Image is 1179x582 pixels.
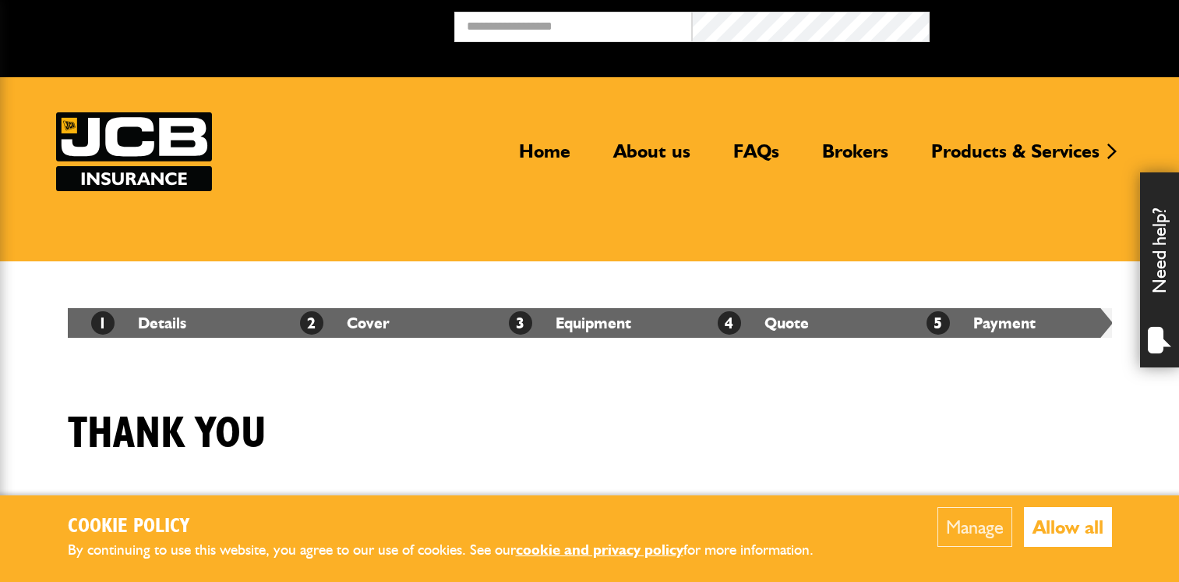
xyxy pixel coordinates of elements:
[91,314,186,332] a: 1Details
[300,311,323,335] span: 2
[68,538,839,562] p: By continuing to use this website, you agree to our use of cookies. See our for more information.
[602,140,702,176] a: About us
[870,76,1175,570] iframe: SalesIQ Chatwindow
[509,311,532,335] span: 3
[509,314,631,332] a: 3Equipment
[56,112,212,191] img: JCB Insurance Services logo
[68,515,839,539] h2: Cookie Policy
[810,140,900,176] a: Brokers
[718,311,741,335] span: 4
[722,140,791,176] a: FAQs
[507,140,582,176] a: Home
[718,314,809,332] a: 4Quote
[300,314,390,332] a: 2Cover
[516,541,683,559] a: cookie and privacy policy
[68,408,267,460] h1: Thank you
[91,311,115,335] span: 1
[56,112,212,191] a: JCB Insurance Services
[930,12,1167,36] button: Broker Login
